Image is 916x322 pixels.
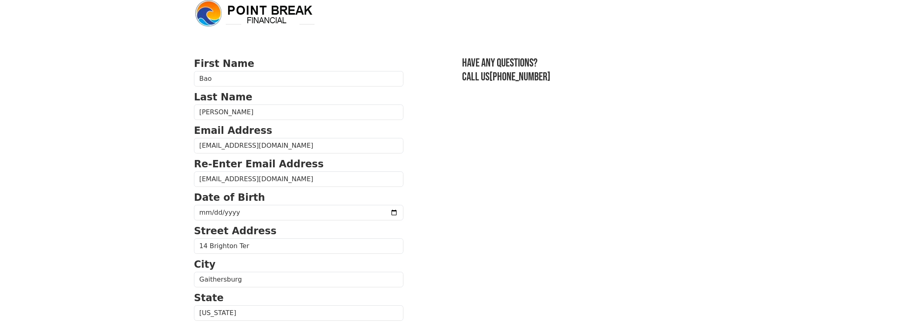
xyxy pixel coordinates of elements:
[194,71,403,87] input: First Name
[194,125,272,136] strong: Email Address
[194,138,403,153] input: Email Address
[194,171,403,187] input: Re-Enter Email Address
[194,58,254,69] strong: First Name
[194,91,252,103] strong: Last Name
[194,104,403,120] input: Last Name
[194,259,216,270] strong: City
[489,70,550,84] a: [PHONE_NUMBER]
[462,70,722,84] h3: Call us
[194,225,277,237] strong: Street Address
[194,272,403,287] input: City
[194,158,324,170] strong: Re-Enter Email Address
[194,292,224,304] strong: State
[462,56,722,70] h3: Have any questions?
[194,238,403,254] input: Street Address
[194,192,265,203] strong: Date of Birth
